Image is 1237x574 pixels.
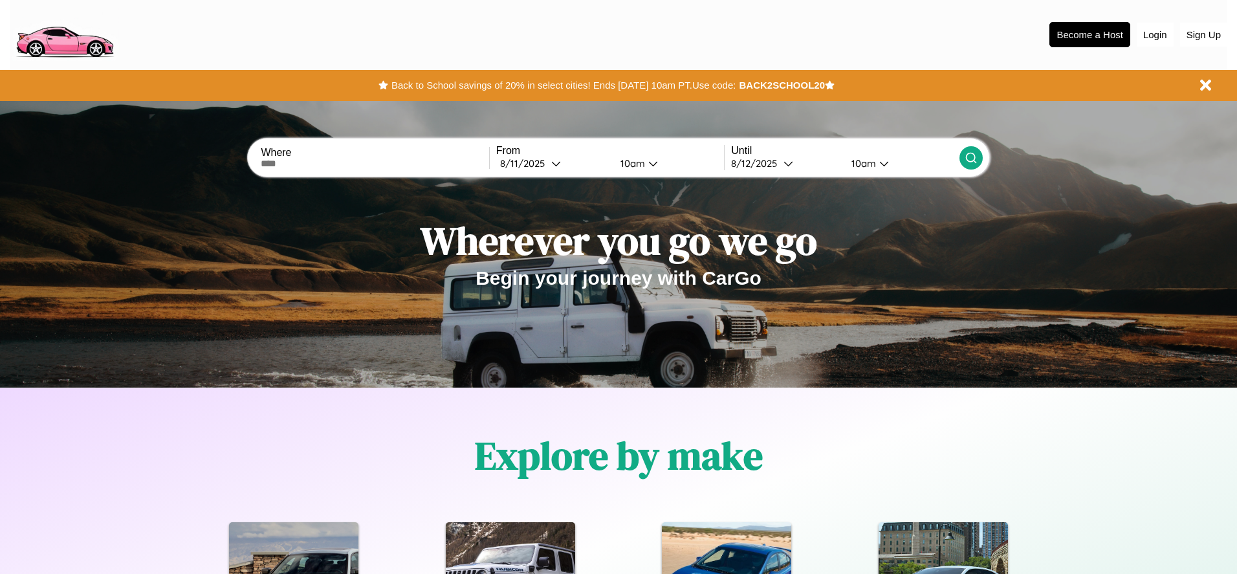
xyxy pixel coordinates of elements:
button: 8/11/2025 [496,157,610,170]
button: 10am [610,157,724,170]
button: Become a Host [1049,22,1130,47]
label: From [496,145,724,157]
button: 10am [841,157,959,170]
img: logo [10,6,119,61]
h1: Explore by make [475,429,763,482]
label: Where [261,147,488,159]
button: Back to School savings of 20% in select cities! Ends [DATE] 10am PT.Use code: [388,76,739,94]
button: Sign Up [1180,23,1227,47]
div: 10am [845,157,879,170]
label: Until [731,145,959,157]
button: Login [1137,23,1174,47]
div: 8 / 12 / 2025 [731,157,783,170]
b: BACK2SCHOOL20 [739,80,825,91]
div: 8 / 11 / 2025 [500,157,551,170]
div: 10am [614,157,648,170]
